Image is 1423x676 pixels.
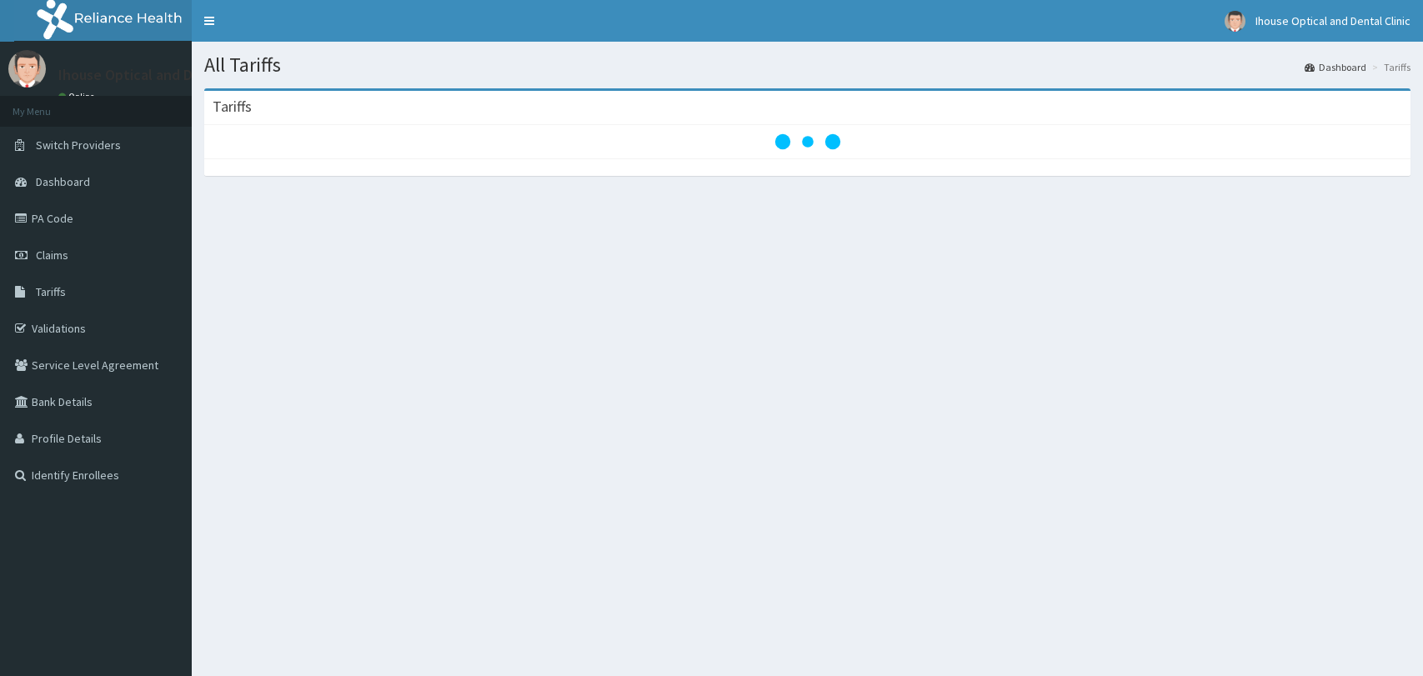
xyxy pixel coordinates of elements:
svg: audio-loading [774,108,841,175]
span: Switch Providers [36,138,121,153]
img: User Image [8,50,46,88]
a: Dashboard [1305,60,1366,74]
img: User Image [1225,11,1245,32]
h3: Tariffs [213,99,252,114]
h1: All Tariffs [204,54,1410,76]
p: Ihouse Optical and Dental Clinic [58,68,266,83]
a: Online [58,91,98,103]
span: Tariffs [36,284,66,299]
li: Tariffs [1368,60,1410,74]
span: Claims [36,248,68,263]
span: Dashboard [36,174,90,189]
span: Ihouse Optical and Dental Clinic [1255,13,1410,28]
